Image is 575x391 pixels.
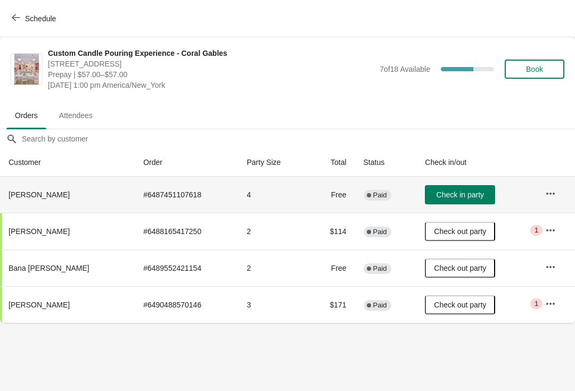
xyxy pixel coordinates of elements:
[425,259,495,278] button: Check out party
[48,69,374,80] span: Prepay | $57.00–$57.00
[373,228,387,236] span: Paid
[239,249,309,286] td: 2
[9,264,89,272] span: Bana [PERSON_NAME]
[373,191,387,199] span: Paid
[48,59,374,69] span: [STREET_ADDRESS]
[309,249,355,286] td: Free
[355,148,417,177] th: Status
[9,190,70,199] span: [PERSON_NAME]
[48,48,374,59] span: Custom Candle Pouring Experience - Coral Gables
[380,65,430,73] span: 7 of 18 Available
[135,177,238,213] td: # 6487451107618
[239,286,309,323] td: 3
[239,213,309,249] td: 2
[373,301,387,310] span: Paid
[434,227,486,236] span: Check out party
[526,65,543,73] span: Book
[25,14,56,23] span: Schedule
[9,227,70,236] span: [PERSON_NAME]
[48,80,374,90] span: [DATE] 1:00 pm America/New_York
[135,286,238,323] td: # 6490488570146
[135,249,238,286] td: # 6489552421154
[135,148,238,177] th: Order
[239,148,309,177] th: Party Size
[239,177,309,213] td: 4
[505,60,564,79] button: Book
[9,301,70,309] span: [PERSON_NAME]
[309,286,355,323] td: $171
[425,185,495,204] button: Check in party
[309,177,355,213] td: Free
[535,226,538,235] span: 1
[535,300,538,308] span: 1
[373,264,387,273] span: Paid
[309,148,355,177] th: Total
[6,106,46,125] span: Orders
[21,129,575,148] input: Search by customer
[5,9,64,28] button: Schedule
[425,295,495,314] button: Check out party
[434,264,486,272] span: Check out party
[425,222,495,241] button: Check out party
[14,54,39,85] img: Custom Candle Pouring Experience - Coral Gables
[437,190,484,199] span: Check in party
[416,148,537,177] th: Check in/out
[309,213,355,249] td: $114
[434,301,486,309] span: Check out party
[51,106,101,125] span: Attendees
[135,213,238,249] td: # 6488165417250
